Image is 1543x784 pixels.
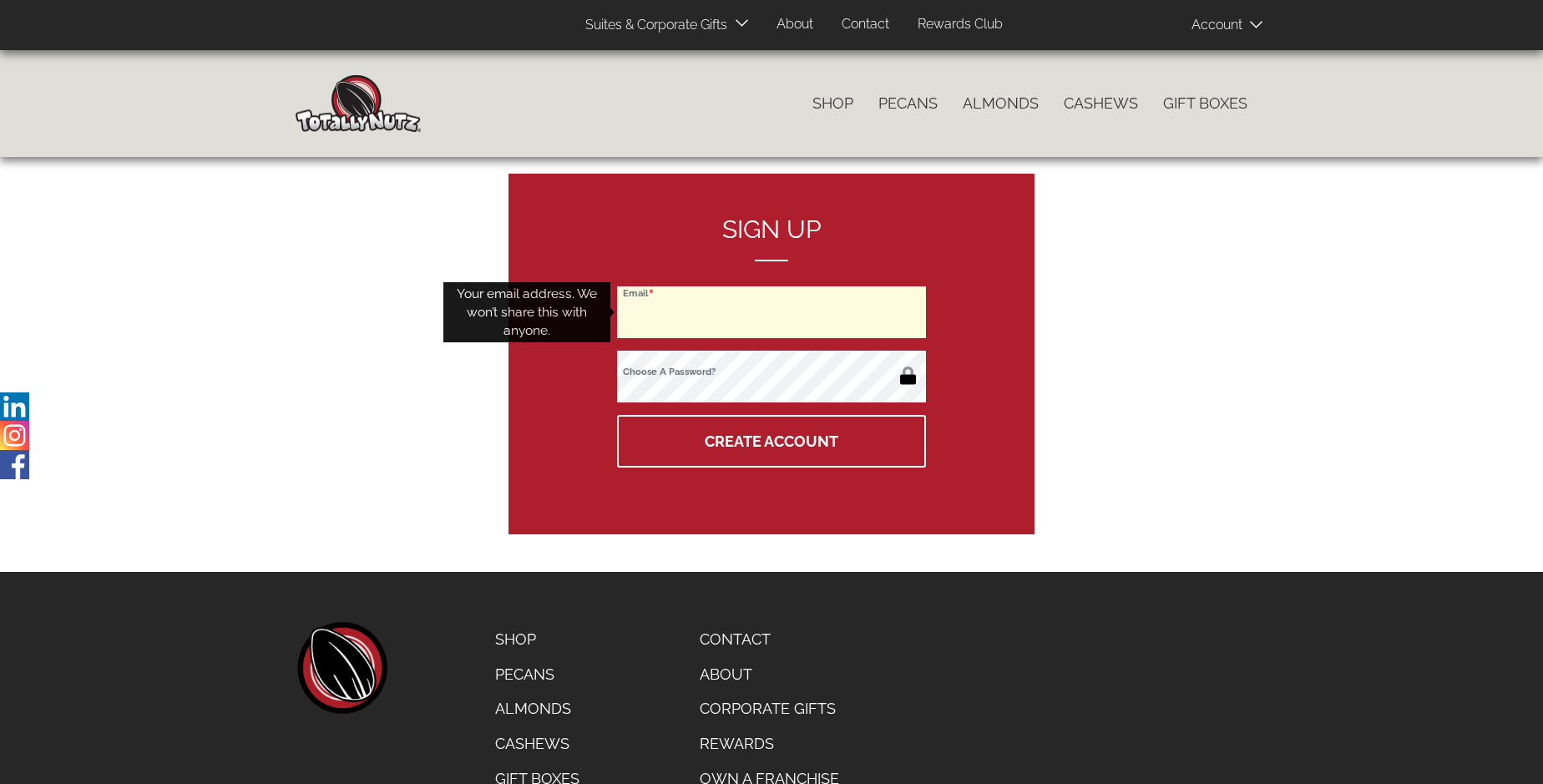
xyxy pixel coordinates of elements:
div: Your email address. We won’t share this with anyone. [443,282,610,343]
img: Home [296,75,421,132]
a: Corporate Gifts [687,691,852,726]
a: Contact [829,8,902,41]
a: Suites & Corporate Gifts [573,9,732,42]
a: Almonds [950,86,1051,121]
a: About [687,657,852,692]
a: Gift Boxes [1151,86,1260,121]
a: Pecans [483,657,592,692]
a: Pecans [866,86,950,121]
input: Email [617,286,926,338]
a: Contact [687,622,852,657]
a: Rewards Club [905,8,1015,41]
h2: Sign up [617,215,926,261]
a: Shop [800,86,866,121]
a: Almonds [483,691,592,726]
a: Rewards [687,726,852,761]
a: Cashews [483,726,592,761]
a: About [764,8,826,41]
a: home [296,622,387,714]
a: Cashews [1051,86,1151,121]
button: Create Account [617,415,926,468]
a: Shop [483,622,592,657]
